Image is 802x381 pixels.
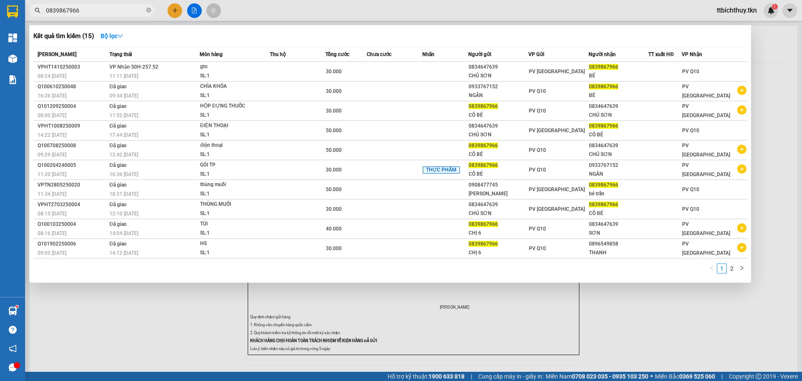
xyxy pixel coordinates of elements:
[109,230,138,236] span: 14:04 [DATE]
[200,51,223,57] span: Món hàng
[529,226,546,232] span: PV Q10
[469,130,528,139] div: CHÚ SƠN
[589,209,648,218] div: CÔ BÉ
[682,69,699,74] span: PV Q10
[200,161,263,170] div: GÓI TP
[326,167,342,173] span: 30.000
[682,162,730,177] span: PV [GEOGRAPHIC_DATA]
[94,29,130,43] button: Bộ lọcdown
[9,345,17,353] span: notification
[589,64,618,70] span: 0839867966
[469,162,498,168] span: 0839867966
[38,141,107,150] div: Q100708250008
[109,162,127,168] span: Đã giao
[326,108,342,114] span: 30.000
[326,69,342,74] span: 30.000
[38,191,66,197] span: 11:34 [DATE]
[109,103,127,109] span: Đã giao
[709,266,714,271] span: left
[8,33,17,42] img: dashboard-icon
[589,189,648,198] div: bé trần
[648,51,674,57] span: TT xuất HĐ
[270,51,286,57] span: Thu hộ
[200,189,263,199] div: SL: 1
[200,91,263,100] div: SL: 1
[422,51,434,57] span: Nhãn
[146,8,151,13] span: close-circle
[739,266,744,271] span: right
[109,211,138,217] span: 12:10 [DATE]
[529,187,585,192] span: PV [GEOGRAPHIC_DATA]
[529,108,546,114] span: PV Q10
[528,51,544,57] span: VP Gửi
[367,51,391,57] span: Chưa cước
[589,248,648,257] div: THANH
[529,206,585,212] span: PV [GEOGRAPHIC_DATA]
[38,102,107,111] div: Q101209250004
[200,121,263,130] div: ĐIỆN THOẠI
[737,243,746,252] span: plus-circle
[38,161,107,170] div: Q100204240005
[109,182,127,188] span: Đã giao
[589,240,648,248] div: 0896549858
[469,241,498,247] span: 0839867966
[469,143,498,148] span: 0839867966
[109,191,138,197] span: 18:31 [DATE]
[9,326,17,334] span: question-circle
[529,128,585,133] span: PV [GEOGRAPHIC_DATA]
[589,220,648,229] div: 0834647639
[200,220,263,229] div: TÚI
[38,63,107,72] div: VPHT1410250003
[326,206,342,212] span: 30.000
[737,105,746,115] span: plus-circle
[589,229,648,238] div: SƠN
[38,181,107,189] div: VPTN2805250020
[38,122,107,130] div: VPHT1008250009
[325,51,349,57] span: Tổng cước
[682,84,730,99] span: PV [GEOGRAPHIC_DATA]
[109,132,138,138] span: 17:44 [DATE]
[326,226,342,232] span: 40.000
[469,209,528,218] div: CHÚ SƠN
[326,88,342,94] span: 30.000
[38,250,66,256] span: 09:05 [DATE]
[200,72,263,81] div: SL: 1
[8,54,17,63] img: warehouse-icon
[589,102,648,111] div: 0834647639
[737,263,747,274] button: right
[200,150,263,159] div: SL: 1
[682,103,730,118] span: PV [GEOGRAPHIC_DATA]
[727,264,736,273] a: 2
[737,223,746,233] span: plus-circle
[469,72,528,80] div: CHÚ SƠN
[146,7,151,15] span: close-circle
[38,200,107,209] div: VPHT2703250004
[589,84,618,89] span: 0839867966
[38,51,76,57] span: [PERSON_NAME]
[682,187,699,192] span: PV Q10
[589,150,648,159] div: CHÚ SƠN
[589,202,618,207] span: 0839867966
[589,130,648,139] div: CÔ BÉ
[38,82,107,91] div: Q100610250048
[109,123,127,129] span: Đã giao
[326,128,342,133] span: 50.000
[109,241,127,247] span: Đã giao
[200,102,263,111] div: HỘP ĐỰNG THUỐC
[38,93,66,99] span: 16:26 [DATE]
[38,211,66,217] span: 08:15 [DATE]
[529,167,546,173] span: PV Q10
[469,63,528,72] div: 0834647639
[8,75,17,84] img: solution-icon
[46,6,145,15] input: Tìm tên, số ĐT hoặc mã đơn
[682,128,699,133] span: PV Q10
[109,202,127,207] span: Đã giao
[727,263,737,274] li: 2
[529,88,546,94] span: PV Q10
[200,239,263,248] div: HS
[38,230,66,236] span: 08:16 [DATE]
[200,170,263,179] div: SL: 1
[78,31,349,41] li: Hotline: 1900 8153
[200,82,263,91] div: CHÌA KHÓA
[200,141,263,150] div: điện thoại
